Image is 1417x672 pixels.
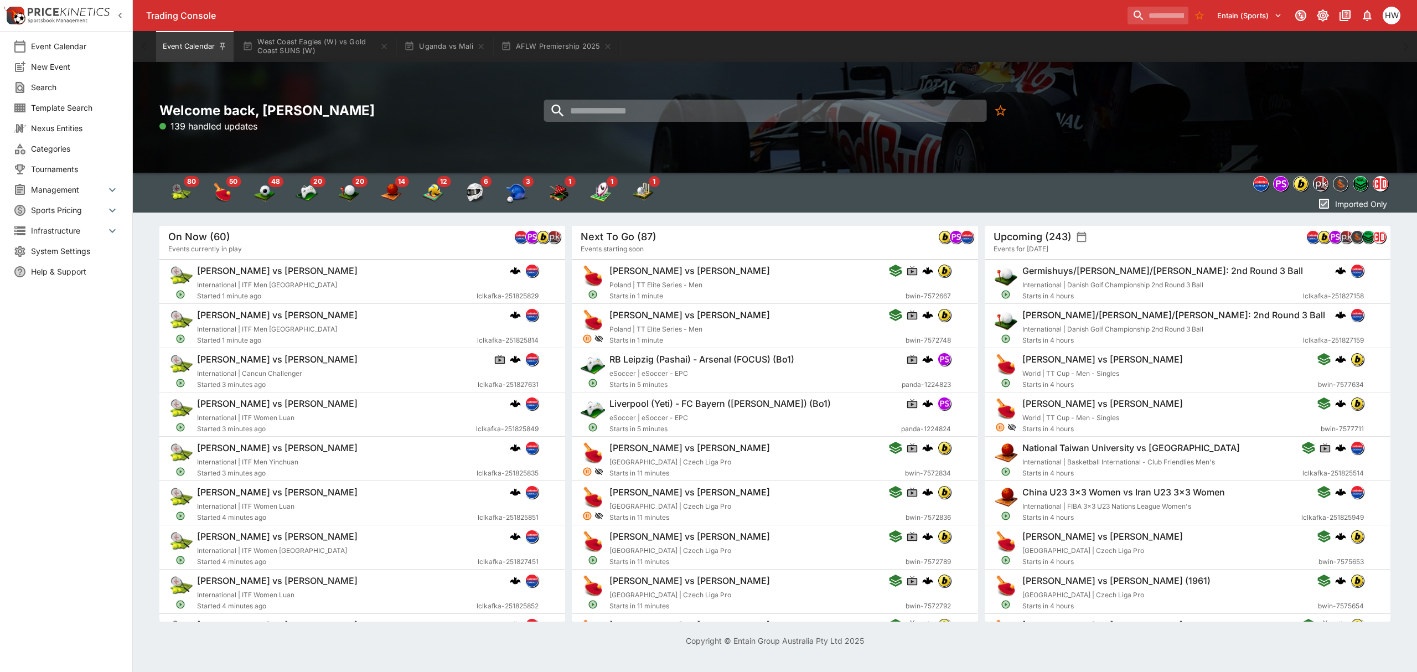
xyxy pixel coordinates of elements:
h6: [PERSON_NAME] vs [PERSON_NAME] (1961) [1022,575,1211,587]
div: nrl [1353,176,1368,192]
span: Event Calendar [31,40,119,52]
img: championdata.png [1373,177,1388,191]
div: Event type filters [159,173,664,213]
span: bwin-7572834 [905,468,951,479]
img: logo-cerberus.svg [510,398,521,409]
span: Categories [31,143,119,154]
span: lclkafka-251825949 [1301,512,1364,523]
div: pricekinetics [1340,230,1353,244]
span: 80 [184,176,199,187]
svg: Hidden [594,334,603,343]
div: sportingsolutions [1351,230,1364,244]
img: golf.png [994,264,1018,288]
span: New Event [31,61,119,73]
span: 48 [268,176,283,187]
h6: [PERSON_NAME] vs [PERSON_NAME] [197,265,358,277]
div: Harrison Walker [1383,7,1400,24]
img: logo-cerberus.svg [1335,575,1346,586]
img: table_tennis.png [994,353,1018,377]
span: bwin-7577634 [1318,379,1364,390]
div: cerberus [1335,309,1346,321]
img: tennis.png [168,264,193,288]
img: pricekinetics.png [548,231,560,243]
span: lclkafka-251825852 [477,601,539,612]
span: International | Danish Golf Championship 2nd Round 3 Ball [1022,281,1203,289]
svg: Open [588,378,598,388]
h6: [PERSON_NAME] vs [PERSON_NAME] [609,442,770,454]
div: pandascore [525,230,539,244]
img: lclkafka.png [526,265,538,277]
img: tennis [169,182,192,204]
img: nrl.png [1362,231,1374,243]
span: lclkafka-251827631 [478,379,539,390]
span: Events starting soon [581,244,644,255]
div: bwin [1293,176,1309,192]
svg: Open [588,290,598,299]
img: logo-cerberus.svg [922,442,933,453]
img: pandascore.png [526,231,538,243]
img: logo-cerberus.svg [922,575,933,586]
button: Toggle light/dark mode [1313,6,1333,25]
img: lclkafka.png [1351,265,1363,277]
img: logo-cerberus.svg [922,309,933,321]
div: lclkafka [525,264,539,277]
img: logo-cerberus.svg [922,619,933,630]
img: pricekinetics.png [1340,231,1352,243]
img: logo-cerberus.svg [510,354,521,365]
button: Event Calendar [156,31,234,62]
div: Volleyball [422,182,444,204]
img: lclkafka.png [526,530,538,542]
span: Sports Pricing [31,204,106,216]
div: cerberus [1335,354,1346,365]
span: lclkafka-251827159 [1303,335,1364,346]
span: Starts in 4 hours [1022,291,1303,302]
img: pandascore.png [950,231,962,243]
div: pandascore [949,230,963,244]
span: 12 [437,176,451,187]
span: panda-1224823 [902,379,951,390]
img: table_tennis.png [581,441,605,466]
span: Infrastructure [31,225,106,236]
img: bwin.png [938,442,950,454]
button: Imported Only [1314,195,1390,213]
span: Nexus Entities [31,122,119,134]
span: panda-1224824 [901,423,951,435]
img: tennis.png [168,353,193,377]
span: bwin-7575654 [1318,601,1364,612]
span: Started 1 minute ago [197,335,477,346]
span: Starts in 5 minutes [609,379,902,390]
div: nrl [1362,230,1375,244]
img: lclkafka.png [526,442,538,454]
img: logo-cerberus.svg [922,354,933,365]
span: bwin-7572836 [906,512,951,523]
span: lclkafka-251825849 [476,423,539,435]
img: rugby_league [590,182,612,204]
img: lclkafka.png [526,619,538,631]
div: lclkafka [1253,176,1269,192]
span: Starts in 4 hours [1022,379,1318,390]
h6: RB Leipzig (Pashai) - Arsenal (FOCUS) (Bo1) [609,354,794,365]
img: lclkafka.png [1254,177,1268,191]
img: lclkafka.png [1351,309,1363,321]
img: PriceKinetics Logo [3,4,25,27]
img: logo-cerberus.svg [922,531,933,542]
img: Sportsbook Management [28,18,87,23]
span: eSoccer | eSoccer - EPC [609,369,688,378]
span: lclkafka-251827158 [1303,291,1364,302]
div: Motor Racing [464,182,486,204]
div: bwin [1351,353,1364,366]
span: 1 [565,176,576,187]
img: logo-cerberus.svg [510,487,521,498]
h5: Next To Go (87) [581,230,656,243]
img: volleyball [422,182,444,204]
span: bwin-7572667 [906,291,951,302]
div: Basketball [380,182,402,204]
button: AFLW Premiership 2025 [494,31,619,62]
span: Tournaments [31,163,119,175]
span: lclkafka-251825851 [478,512,539,523]
span: 3 [523,176,534,187]
div: cerberus [1335,265,1346,276]
span: lclkafka-251827451 [478,556,539,567]
img: bwin.png [1351,619,1363,631]
div: bwin [1317,230,1331,244]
